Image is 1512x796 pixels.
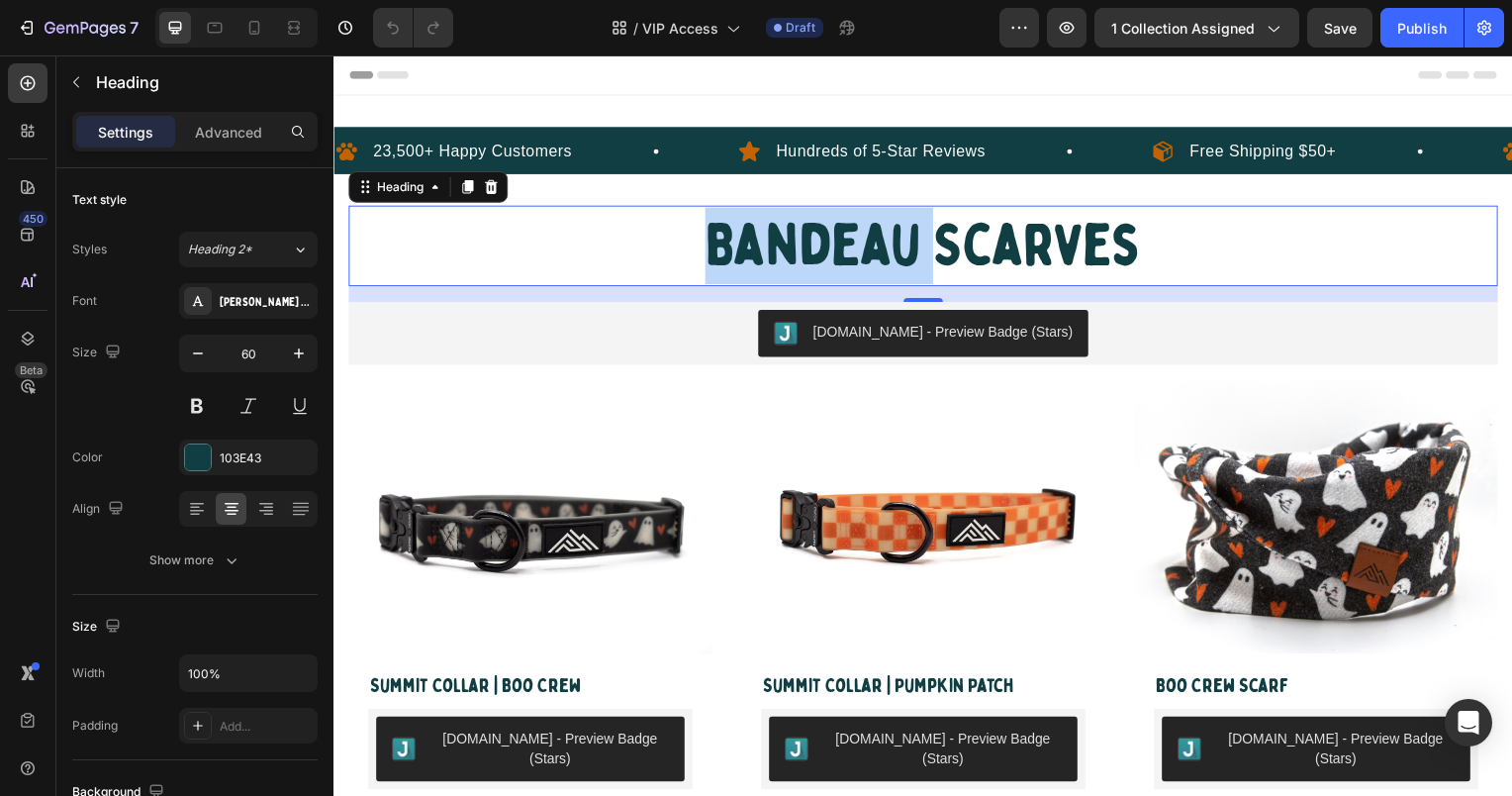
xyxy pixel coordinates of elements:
div: [DOMAIN_NAME] - Preview Badge (Stars) [483,268,745,289]
div: Heading [40,124,94,142]
div: Add... [220,718,313,736]
button: Judge.me - Preview Badge (Stars) [438,666,749,732]
button: Publish [1380,8,1464,48]
button: Save [1307,8,1372,48]
div: Open Intercom Messenger [1445,699,1492,746]
div: Align [72,496,128,523]
div: $30.00 [430,746,757,776]
div: $30.00 [35,746,361,776]
div: Size [72,340,125,366]
div: [DOMAIN_NAME] - Preview Badge (Stars) [98,678,337,720]
span: Heading 2* [188,241,252,258]
iframe: Design area [333,55,1512,796]
span: 1 collection assigned [1111,18,1255,39]
div: [PERSON_NAME] Soft [220,293,313,311]
p: Bandeau Scarves [17,153,1171,231]
button: 7 [8,8,147,48]
div: $32.00 [826,746,1153,776]
div: Text style [72,191,127,209]
div: Color [72,448,103,466]
span: Draft [786,19,815,37]
div: Size [72,614,125,641]
img: Judgeme.png [58,687,82,711]
button: Judge.me - Preview Badge (Stars) [427,256,761,304]
input: Auto [180,655,317,691]
div: 450 [19,211,47,227]
div: [DOMAIN_NAME] - Preview Badge (Stars) [890,678,1129,720]
p: Advanced [195,122,262,143]
p: Hundreds of 5-Star Reviews [445,85,656,109]
div: Undo/Redo [373,8,453,48]
p: Settings [98,122,153,143]
div: Publish [1397,18,1447,39]
div: [DOMAIN_NAME] - Preview Badge (Stars) [494,678,733,720]
h2: Rich Text Editor. Editing area: main [15,151,1173,233]
img: Judgeme.png [443,268,467,292]
button: 1 collection assigned [1094,8,1299,48]
span: Save [1324,20,1357,37]
p: 7 [130,16,139,40]
button: Heading 2* [179,232,318,267]
p: Free Shipping $50+ [862,85,1009,109]
img: Judgeme.png [850,687,874,711]
a: Boo Crew Scarf [806,328,1173,603]
button: Judge.me - Preview Badge (Stars) [43,666,353,732]
span: / [633,18,638,39]
span: VIP Access [642,18,718,39]
button: Show more [72,543,318,578]
h2: Boo Crew Scarf [826,619,1153,652]
div: 103E43 [220,449,313,467]
div: Show more [149,550,241,570]
h2: Summit Collar | Boo Crew [35,619,361,652]
a: Summit Collar | Boo Crew [15,328,381,603]
div: Font [72,292,97,310]
p: Heading [96,70,310,94]
button: Judge.me - Preview Badge (Stars) [834,666,1145,732]
div: Width [72,664,105,682]
div: Padding [72,717,118,735]
img: Judgeme.png [454,687,478,711]
div: Beta [15,362,47,378]
h2: Summit Collar | Pumpkin Patch [430,619,757,652]
div: Styles [72,241,107,258]
a: Summit Collar | Pumpkin Patch [411,328,777,603]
